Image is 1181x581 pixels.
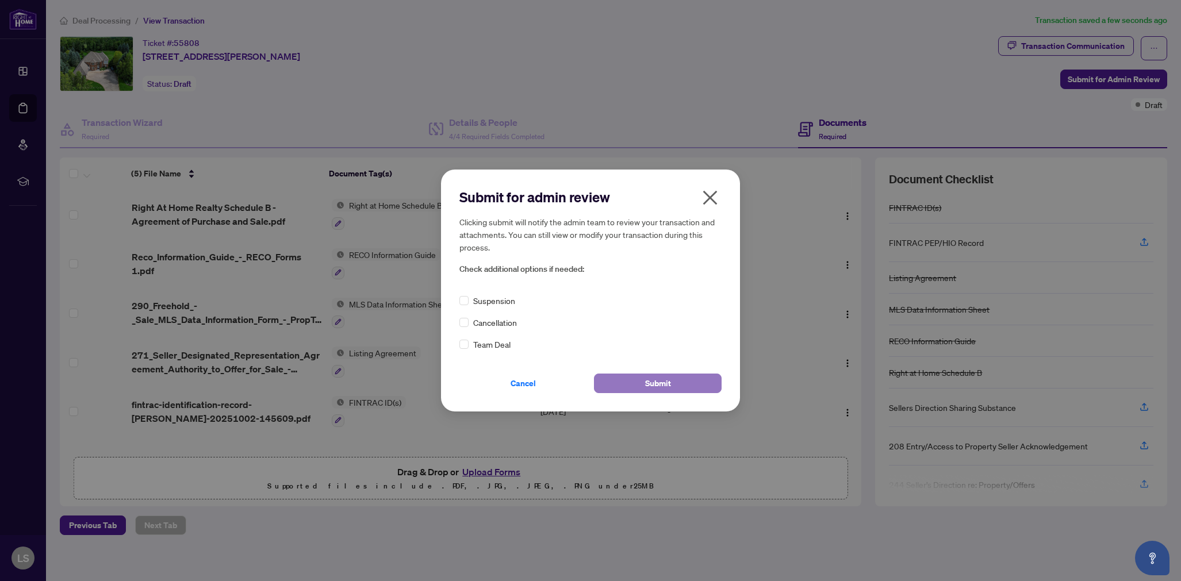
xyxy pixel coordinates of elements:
[645,374,671,393] span: Submit
[459,216,722,253] h5: Clicking submit will notify the admin team to review your transaction and attachments. You can st...
[473,294,515,307] span: Suspension
[459,374,587,393] button: Cancel
[473,316,517,329] span: Cancellation
[594,374,722,393] button: Submit
[459,188,722,206] h2: Submit for admin review
[511,374,536,393] span: Cancel
[459,263,722,276] span: Check additional options if needed:
[473,338,511,351] span: Team Deal
[1135,541,1170,575] button: Open asap
[701,188,719,207] span: close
